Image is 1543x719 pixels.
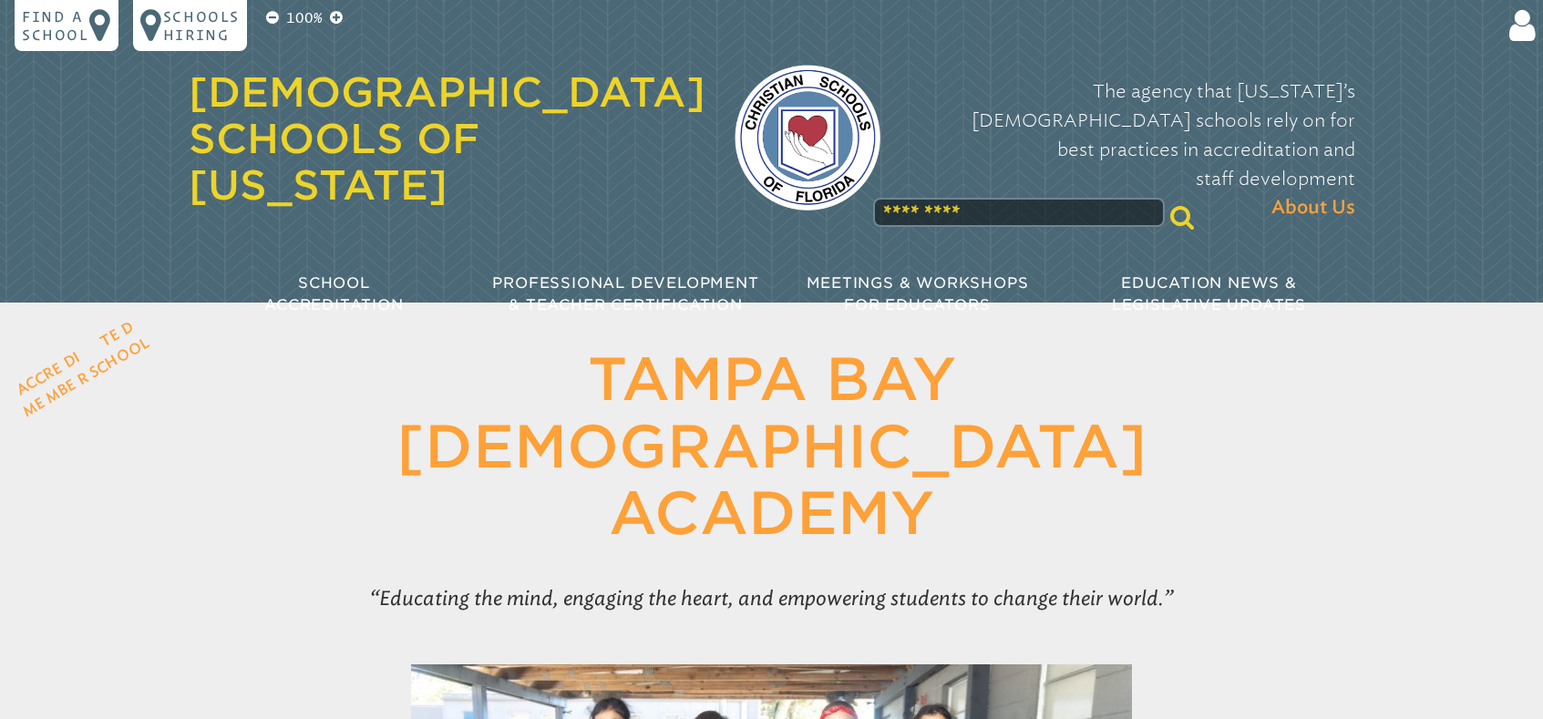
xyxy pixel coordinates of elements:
span: Education News & Legislative Updates [1112,274,1306,313]
p: Find a school [22,7,89,44]
span: Meetings & Workshops for Educators [807,274,1029,313]
p: The agency that [US_STATE]’s [DEMOGRAPHIC_DATA] schools rely on for best practices in accreditati... [910,77,1355,222]
img: csf-logo-web-colors.png [735,65,880,211]
span: Professional Development & Teacher Certification [492,274,758,313]
span: About Us [1271,193,1355,222]
p: Educating the mind, engaging the heart, and empowering students to change their world. [361,577,1181,621]
span: School Accreditation [264,274,403,313]
p: Schools Hiring [163,7,240,44]
h1: Tampa Bay [DEMOGRAPHIC_DATA] Academy [303,346,1240,548]
p: 100% [283,7,326,29]
a: [DEMOGRAPHIC_DATA] Schools of [US_STATE] [189,68,705,209]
